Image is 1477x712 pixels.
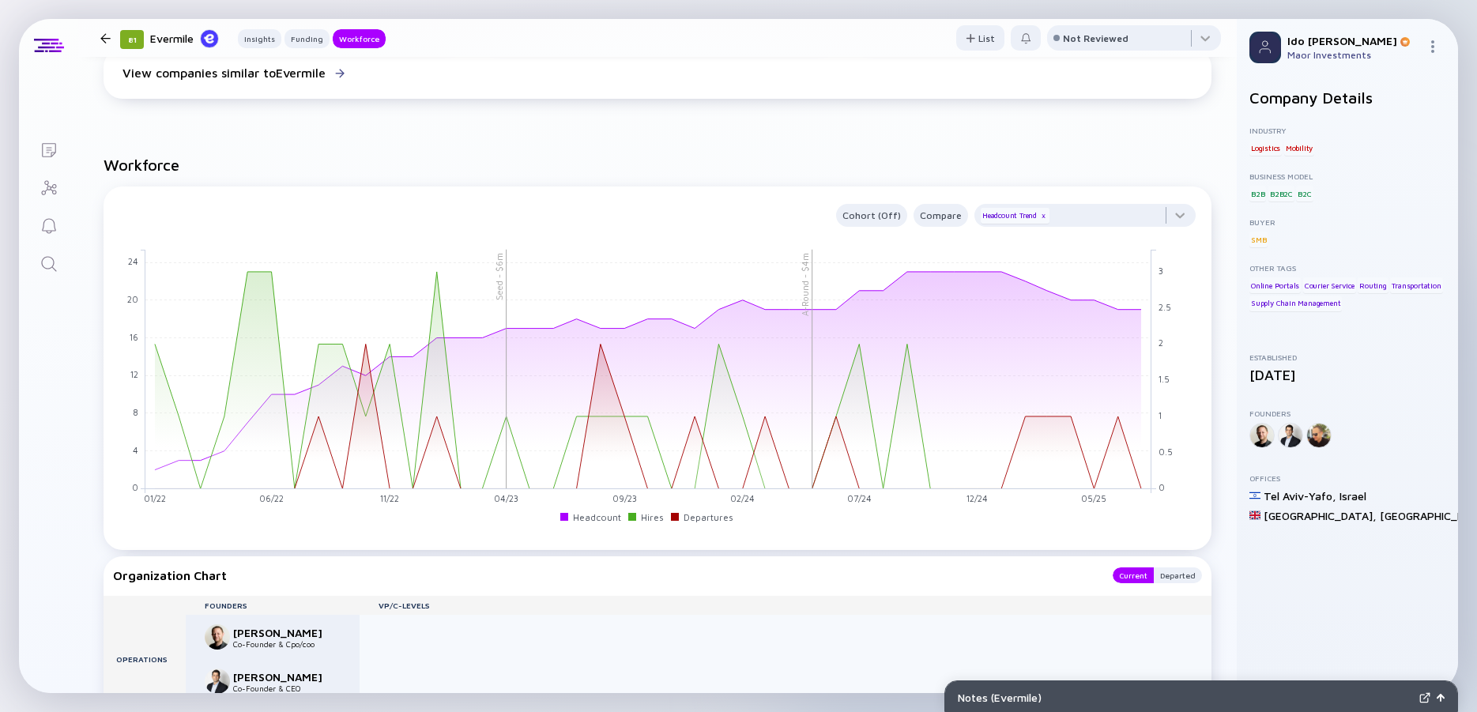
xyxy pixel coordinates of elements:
img: Omry Hochberg picture [205,624,230,650]
div: Mobility [1284,140,1314,156]
div: Offices [1249,473,1445,483]
div: Tel Aviv-Yafo , [1264,489,1336,503]
tspan: 11/22 [380,494,399,504]
div: VP/C-Levels [360,601,1211,610]
button: Departed [1154,567,1202,583]
div: Business Model [1249,171,1445,181]
img: Menu [1426,40,1439,53]
a: Investor Map [19,168,78,205]
div: Organization Chart [113,567,1097,583]
div: B2B2C [1268,186,1294,202]
div: Routing [1358,277,1388,293]
div: [DATE] [1249,367,1445,383]
div: List [956,26,1004,51]
div: x [1038,211,1048,220]
tspan: 1.5 [1159,375,1170,385]
button: Funding [284,29,330,48]
tspan: 1 [1159,410,1162,420]
h2: Workforce [104,156,1211,174]
tspan: 0 [1159,483,1165,493]
tspan: 01/22 [144,494,166,504]
div: [PERSON_NAME] [233,670,337,684]
div: Israel [1339,489,1366,503]
div: Industry [1249,126,1445,135]
div: Co-Founder & CEO [233,684,337,693]
tspan: 24 [128,256,138,266]
img: Open Notes [1437,694,1445,702]
tspan: 06/22 [259,494,284,504]
tspan: 05/25 [1081,494,1106,504]
div: Founders [186,601,360,610]
div: Notes ( Evermile ) [958,691,1413,704]
div: View companies similar to Evermile [122,66,326,80]
button: Insights [238,29,281,48]
tspan: 20 [127,294,138,304]
tspan: 07/24 [847,494,872,504]
div: Founders [1249,409,1445,418]
div: Cohort (Off) [836,206,907,224]
div: Buyer [1249,217,1445,227]
button: Current [1113,567,1154,583]
tspan: 3 [1159,266,1163,276]
div: Ido [PERSON_NAME] [1287,34,1420,47]
div: [PERSON_NAME] [233,626,337,639]
h2: Company Details [1249,89,1445,107]
a: Lists [19,130,78,168]
img: Profile Picture [1249,32,1281,63]
img: Israel Flag [1249,490,1260,501]
tspan: 0.5 [1159,446,1173,457]
button: Cohort (Off) [836,204,907,227]
a: Reminders [19,205,78,243]
div: Co-Founder & Cpo/coo [233,639,337,649]
div: Operations [104,615,186,703]
div: Logistics [1249,140,1282,156]
div: Online Portals [1249,277,1301,293]
img: Expand Notes [1419,692,1430,703]
tspan: 0 [132,483,138,493]
tspan: 2 [1159,338,1163,348]
tspan: 04/23 [494,494,518,504]
tspan: 4 [133,445,138,455]
button: Compare [914,204,968,227]
tspan: 16 [130,332,138,342]
button: List [956,25,1004,51]
div: B2B [1249,186,1266,202]
button: Workforce [333,29,386,48]
img: United Kingdom Flag [1249,510,1260,521]
tspan: 2.5 [1159,302,1171,312]
div: Evermile [150,28,219,48]
div: Funding [284,31,330,47]
div: Established [1249,352,1445,362]
div: Other Tags [1249,263,1445,273]
tspan: 12/24 [966,494,988,504]
div: 81 [120,30,144,49]
div: Workforce [333,31,386,47]
a: Search [19,243,78,281]
div: Courier Service [1303,277,1356,293]
img: Omer Goldschmidt picture [205,669,230,694]
div: [GEOGRAPHIC_DATA] , [1264,509,1377,522]
div: Supply Chain Management [1249,296,1342,311]
div: Transportation [1390,277,1442,293]
tspan: 02/24 [730,494,755,504]
div: SMB [1249,232,1268,247]
div: Maor Investments [1287,49,1420,61]
tspan: 09/23 [612,494,637,504]
div: Insights [238,31,281,47]
div: Not Reviewed [1063,32,1128,44]
div: Headcount Trend [981,208,1049,224]
div: B2C [1296,186,1313,202]
div: Compare [914,206,968,224]
tspan: 12 [130,370,138,380]
tspan: 8 [133,407,138,417]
